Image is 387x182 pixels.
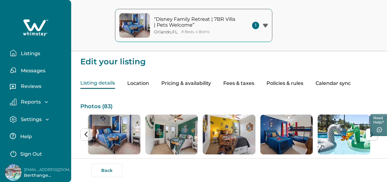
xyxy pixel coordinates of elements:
[119,13,150,38] img: property-cover
[80,78,115,89] button: Listing details
[10,116,66,123] button: Settings
[318,115,370,154] img: list-photos
[18,134,32,140] p: Help
[10,147,64,159] button: Sign Out
[115,9,272,42] button: property-cover“Disney Family Retreat | 7BR Villa | Pets Welcome”Orlando,FL8 Beds, 4 Baths1
[260,115,313,154] img: list-photos
[260,115,313,154] li: 4 of 83
[80,104,378,110] p: Photos ( 83 )
[24,167,73,173] p: [EMAIL_ADDRESS][DOMAIN_NAME]
[80,51,378,66] p: Edit your listing
[19,68,45,74] p: Messages
[223,78,254,89] button: Fees & taxes
[10,64,66,76] button: Messages
[20,151,42,157] p: Sign Out
[80,128,93,141] button: Previous slide
[127,78,149,89] button: Location
[24,173,73,179] p: Berthange [PERSON_NAME]
[154,29,178,35] p: Orlando , FL
[5,164,21,181] img: Whimstay Host
[19,83,41,89] p: Reviews
[10,81,66,93] button: Reviews
[145,115,198,154] img: list-photos
[91,164,122,177] button: Back
[10,130,64,142] button: Help
[88,115,140,154] img: list-photos
[19,99,41,105] p: Reports
[203,115,255,154] img: list-photos
[154,16,237,28] p: “Disney Family Retreat | 7BR Villa | Pets Welcome”
[145,115,198,154] li: 2 of 83
[88,115,140,154] li: 1 of 83
[366,128,378,141] button: Next slide
[203,115,255,154] li: 3 of 83
[10,47,66,59] button: Listings
[316,78,351,89] button: Calendar sync
[181,30,210,34] p: 8 Beds, 4 Baths
[161,78,211,89] button: Pricing & availability
[318,115,370,154] li: 5 of 83
[19,116,42,123] p: Settings
[10,99,66,105] button: Reports
[266,78,303,89] button: Policies & rules
[19,51,40,57] p: Listings
[252,22,259,29] span: 1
